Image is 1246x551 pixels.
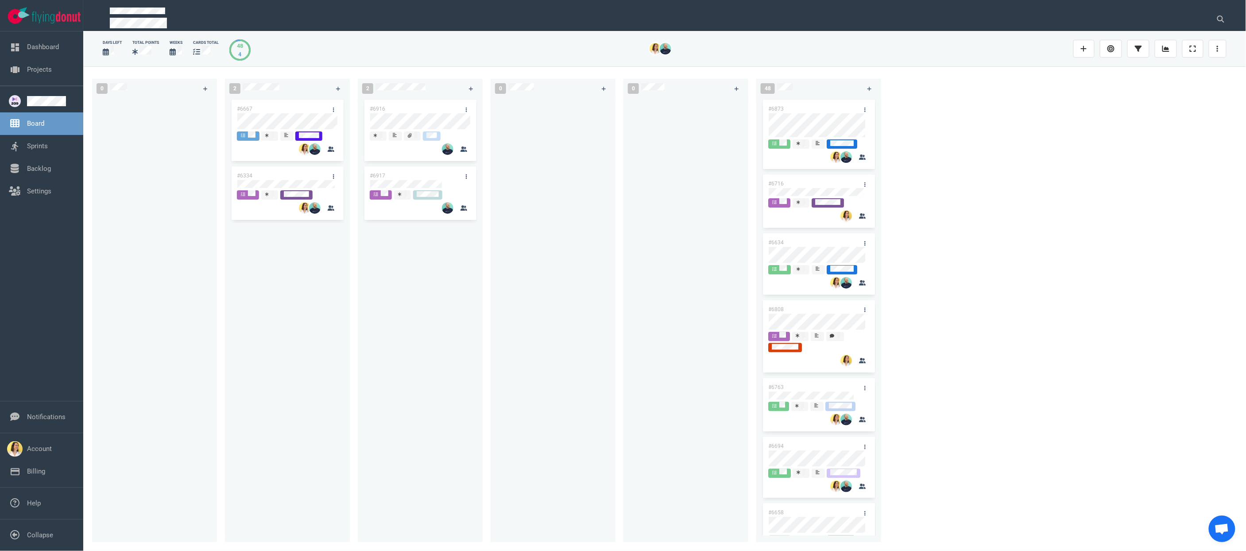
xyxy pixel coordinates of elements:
a: #6917 [370,173,385,179]
img: 26 [650,43,661,54]
a: #6667 [237,106,252,112]
a: #6658 [768,509,784,516]
img: 26 [309,143,321,155]
div: days left [103,40,122,46]
img: 26 [830,277,842,289]
span: 2 [229,83,240,94]
a: Projects [27,66,52,73]
img: 26 [840,414,852,425]
img: 26 [442,143,453,155]
div: Total Points [132,40,159,46]
a: #6763 [768,384,784,390]
a: Dashboard [27,43,59,51]
img: 26 [442,202,453,214]
span: 0 [97,83,108,94]
a: #6634 [768,239,784,246]
img: 26 [830,151,842,163]
img: 26 [840,277,852,289]
img: 26 [840,151,852,163]
img: 26 [830,481,842,492]
span: 0 [495,83,506,94]
a: #6716 [768,181,784,187]
img: 26 [840,481,852,492]
a: Settings [27,187,51,195]
a: #6873 [768,106,784,112]
div: 48 [237,42,243,50]
img: 26 [840,210,852,222]
a: #6334 [237,173,252,179]
img: 26 [299,202,310,214]
img: 26 [309,202,321,214]
img: 26 [299,143,310,155]
a: Sprints [27,142,48,150]
div: cards total [193,40,219,46]
div: Weeks [170,40,182,46]
span: 2 [362,83,373,94]
img: 26 [830,414,842,425]
img: 26 [660,43,671,54]
span: 0 [628,83,639,94]
a: Collapse [27,531,53,539]
a: Backlog [27,165,51,173]
a: #6808 [768,306,784,312]
img: 26 [840,355,852,366]
a: Help [27,499,41,507]
a: Billing [27,467,45,475]
a: Notifications [27,413,66,421]
div: 4 [237,50,243,58]
img: Flying Donut text logo [32,12,81,23]
a: Account [27,445,52,453]
a: #6916 [370,106,385,112]
a: #6694 [768,443,784,449]
div: Ouvrir le chat [1209,516,1235,542]
a: Board [27,119,44,127]
span: 48 [761,83,775,94]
